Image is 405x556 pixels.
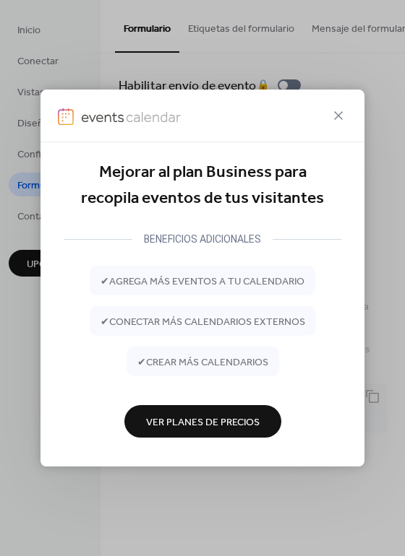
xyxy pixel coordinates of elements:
[137,355,268,370] span: ✔ crear más calendarios
[101,314,305,329] span: ✔ conectar más calendarios externos
[58,108,74,126] img: logo-icon
[101,274,304,289] span: ✔ agrega más eventos a tu calendario
[124,405,281,438] button: Ver Planes de Precios
[146,414,260,430] span: Ver Planes de Precios
[132,230,273,248] div: BENEFICIOS ADICIONALES
[64,160,341,212] div: Mejorar al plan Business para recopila eventos de tus visitantes
[81,108,181,126] img: logo-type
